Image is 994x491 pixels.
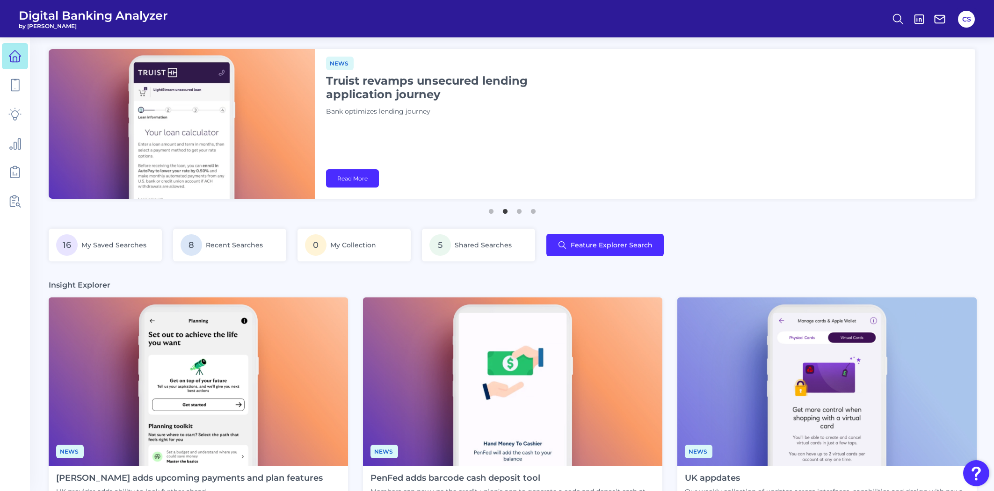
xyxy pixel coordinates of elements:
button: 2 [501,204,510,214]
button: 4 [529,204,538,214]
button: Feature Explorer Search [546,234,664,256]
span: by [PERSON_NAME] [19,22,168,29]
button: CS [958,11,975,28]
span: 8 [181,234,202,256]
span: News [370,445,398,458]
h4: PenFed adds barcode cash deposit tool [370,473,655,484]
a: Read More [326,169,379,188]
span: 5 [429,234,451,256]
button: 3 [515,204,524,214]
a: News [56,447,84,455]
span: 16 [56,234,78,256]
h3: Insight Explorer [49,280,110,290]
span: My Saved Searches [81,241,146,249]
a: 16My Saved Searches [49,229,162,261]
img: News - Phone (4).png [49,297,348,466]
h4: [PERSON_NAME] adds upcoming payments and plan features [56,473,323,484]
span: News [56,445,84,458]
img: News - Phone.png [363,297,662,466]
img: bannerImg [49,49,315,199]
a: 5Shared Searches [422,229,535,261]
span: Feature Explorer Search [571,241,653,249]
span: News [326,57,354,70]
span: Recent Searches [206,241,263,249]
button: Open Resource Center [963,460,989,486]
span: Digital Banking Analyzer [19,8,168,22]
a: News [685,447,712,455]
button: 1 [486,204,496,214]
span: 0 [305,234,326,256]
span: News [685,445,712,458]
a: 8Recent Searches [173,229,286,261]
a: News [326,58,354,67]
p: Bank optimizes lending journey [326,107,560,117]
img: Appdates - Phone (9).png [677,297,977,466]
a: 0My Collection [297,229,411,261]
h4: UK appdates [685,473,969,484]
a: News [370,447,398,455]
h1: Truist revamps unsecured lending application journey [326,74,560,101]
span: My Collection [330,241,376,249]
span: Shared Searches [455,241,512,249]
